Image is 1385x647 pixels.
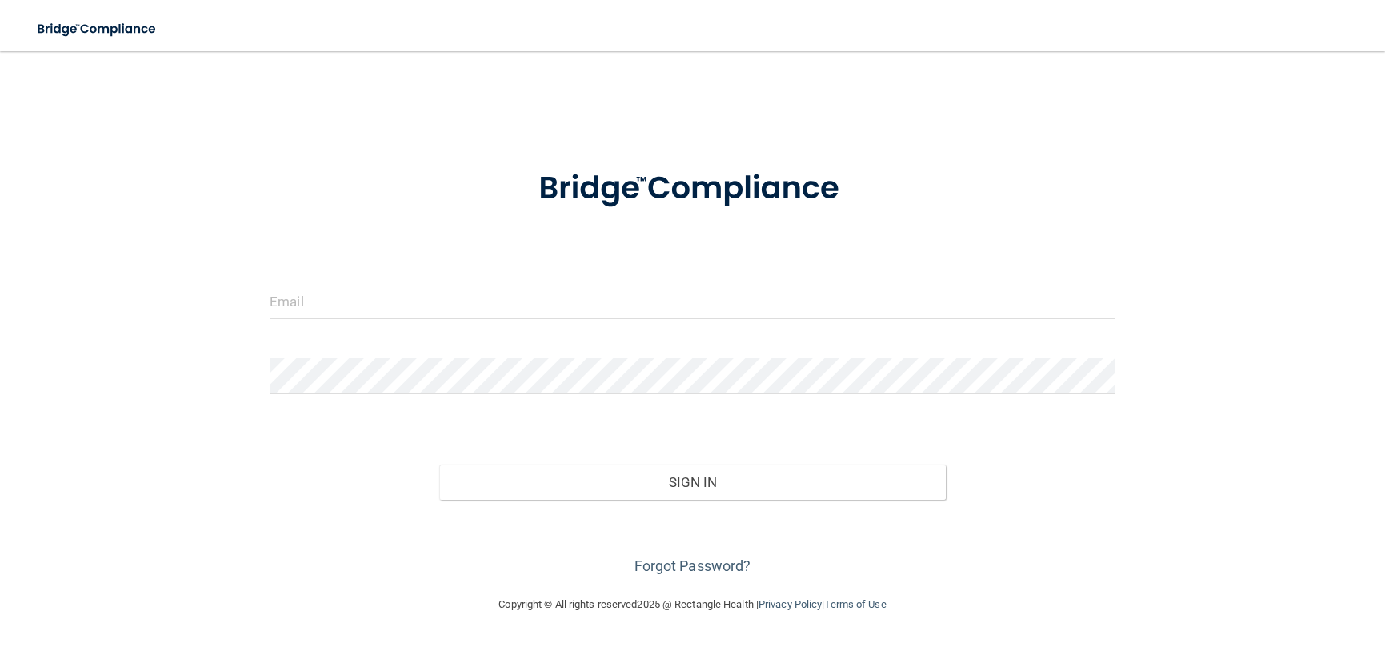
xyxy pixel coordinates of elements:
[270,283,1115,319] input: Email
[824,598,886,610] a: Terms of Use
[439,465,947,500] button: Sign In
[24,13,171,46] img: bridge_compliance_login_screen.278c3ca4.svg
[634,557,751,574] a: Forgot Password?
[401,579,985,630] div: Copyright © All rights reserved 2025 @ Rectangle Health | |
[759,598,822,610] a: Privacy Policy
[506,147,879,230] img: bridge_compliance_login_screen.278c3ca4.svg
